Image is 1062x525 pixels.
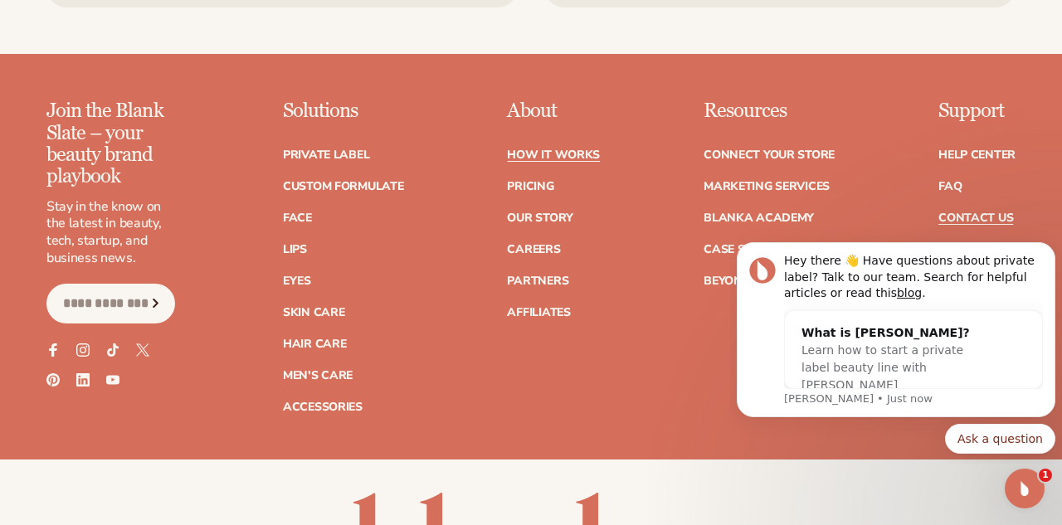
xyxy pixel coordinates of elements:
[283,212,312,224] a: Face
[283,401,363,413] a: Accessories
[704,149,835,161] a: Connect your store
[938,149,1016,161] a: Help Center
[46,198,175,267] p: Stay in the know on the latest in beauty, tech, startup, and business news.
[138,284,174,323] button: Subscribe
[507,181,553,192] a: Pricing
[283,370,353,382] a: Men's Care
[283,244,307,255] a: Lips
[730,228,1062,464] iframe: Intercom notifications message
[283,149,369,161] a: Private label
[507,212,572,224] a: Our Story
[938,100,1016,122] p: Support
[704,244,786,255] a: Case Studies
[283,100,404,122] p: Solutions
[704,275,823,287] a: Beyond the brand
[704,100,835,122] p: Resources
[507,307,570,318] a: Affiliates
[704,212,814,224] a: Blanka Academy
[1039,469,1052,482] span: 1
[1005,469,1045,508] iframe: Intercom live chat
[938,212,1013,224] a: Contact Us
[283,338,346,350] a: Hair Care
[507,100,600,122] p: About
[507,149,600,161] a: How It Works
[507,244,560,255] a: Careers
[283,181,404,192] a: Custom formulate
[704,181,830,192] a: Marketing services
[46,100,175,188] p: Join the Blank Slate – your beauty brand playbook
[283,307,344,318] a: Skin Care
[938,181,962,192] a: FAQ
[507,275,568,287] a: Partners
[283,275,311,287] a: Eyes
